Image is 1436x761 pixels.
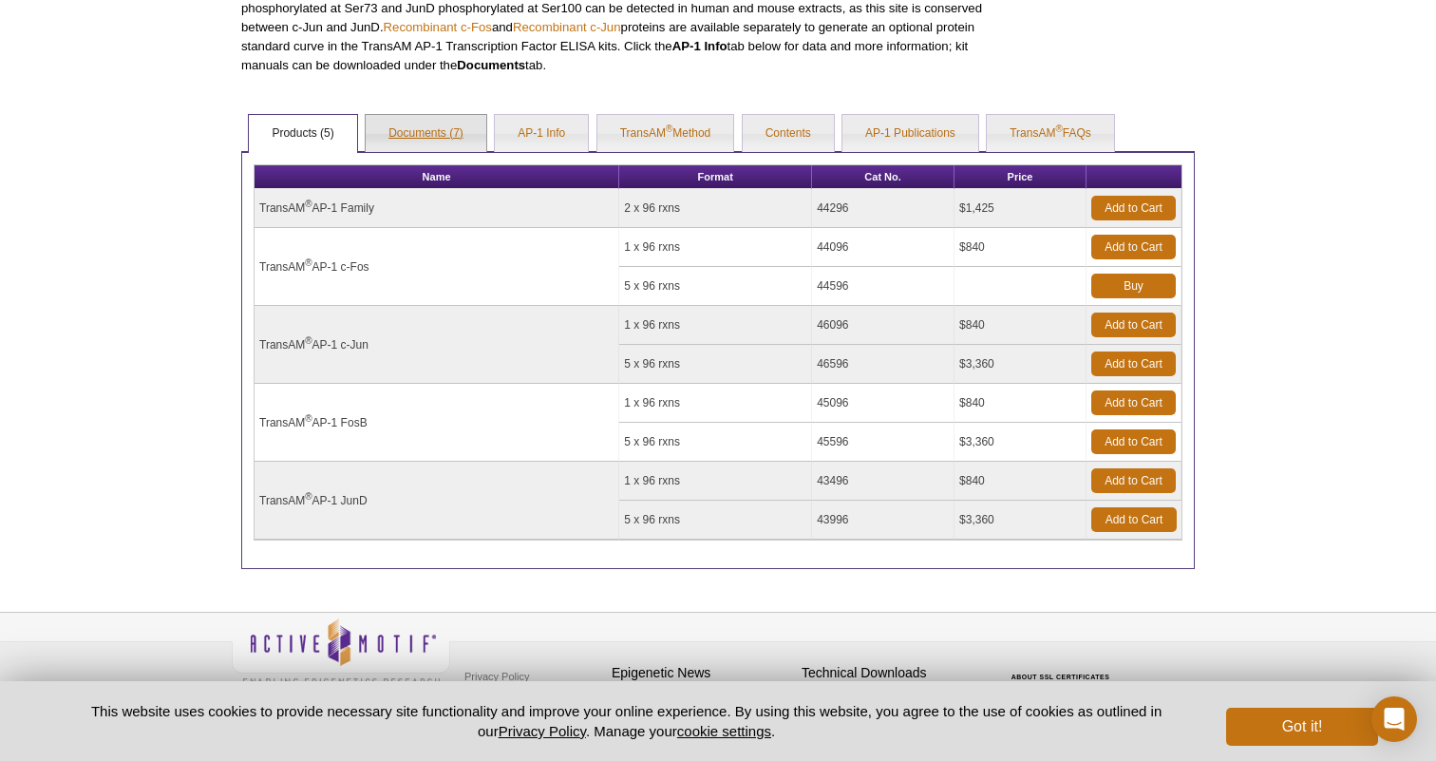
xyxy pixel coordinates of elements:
[954,345,1086,384] td: $3,360
[812,501,954,540] td: 43996
[619,462,812,501] td: 1 x 96 rxns
[987,115,1114,153] a: TransAM®FAQs
[1091,274,1176,298] a: Buy
[812,462,954,501] td: 43496
[1055,124,1062,134] sup: ®
[1091,313,1176,337] a: Add to Cart
[1091,235,1176,259] a: Add to Cart
[619,267,812,306] td: 5 x 96 rxns
[954,423,1086,462] td: $3,360
[812,306,954,345] td: 46096
[619,384,812,423] td: 1 x 96 rxns
[255,189,619,228] td: TransAM AP-1 Family
[1091,196,1176,220] a: Add to Cart
[619,165,812,189] th: Format
[812,189,954,228] td: 44296
[1091,390,1176,415] a: Add to Cart
[812,423,954,462] td: 45596
[619,501,812,540] td: 5 x 96 rxns
[249,115,356,153] a: Products (5)
[495,115,588,153] a: AP-1 Info
[58,701,1195,741] p: This website uses cookies to provide necessary site functionality and improve your online experie...
[305,257,312,268] sup: ®
[1091,352,1176,376] a: Add to Cart
[255,462,619,540] td: TransAM AP-1 JunD
[255,384,619,462] td: TransAM AP-1 FosB
[954,228,1086,267] td: $840
[672,39,727,53] strong: AP-1 Info
[812,384,954,423] td: 45096
[677,723,771,739] button: cookie settings
[1011,674,1110,680] a: ABOUT SSL CERTIFICATES
[305,199,312,209] sup: ®
[1371,696,1417,742] div: Open Intercom Messenger
[305,413,312,424] sup: ®
[457,58,525,72] strong: Documents
[992,646,1134,688] table: Click to Verify - This site chose Symantec SSL for secure e-commerce and confidential communicati...
[812,345,954,384] td: 46596
[619,306,812,345] td: 1 x 96 rxns
[743,115,834,153] a: Contents
[812,165,954,189] th: Cat No.
[366,115,486,153] a: Documents (7)
[954,165,1086,189] th: Price
[612,665,792,681] h4: Epigenetic News
[954,462,1086,501] td: $840
[954,384,1086,423] td: $840
[619,345,812,384] td: 5 x 96 rxns
[499,723,586,739] a: Privacy Policy
[842,115,978,153] a: AP-1 Publications
[1091,507,1177,532] a: Add to Cart
[1226,708,1378,746] button: Got it!
[384,20,492,34] a: Recombinant c-Fos
[597,115,734,153] a: TransAM®Method
[954,189,1086,228] td: $1,425
[1091,468,1176,493] a: Add to Cart
[305,491,312,502] sup: ®
[255,165,619,189] th: Name
[812,267,954,306] td: 44596
[232,613,450,690] img: Active Motif,
[513,20,621,34] a: Recombinant c-Jun
[802,665,982,681] h4: Technical Downloads
[954,306,1086,345] td: $840
[812,228,954,267] td: 44096
[619,189,812,228] td: 2 x 96 rxns
[255,306,619,384] td: TransAM AP-1 c-Jun
[619,228,812,267] td: 1 x 96 rxns
[954,501,1086,540] td: $3,360
[305,335,312,346] sup: ®
[666,124,672,134] sup: ®
[1091,429,1176,454] a: Add to Cart
[255,228,619,306] td: TransAM AP-1 c-Fos
[619,423,812,462] td: 5 x 96 rxns
[460,662,534,691] a: Privacy Policy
